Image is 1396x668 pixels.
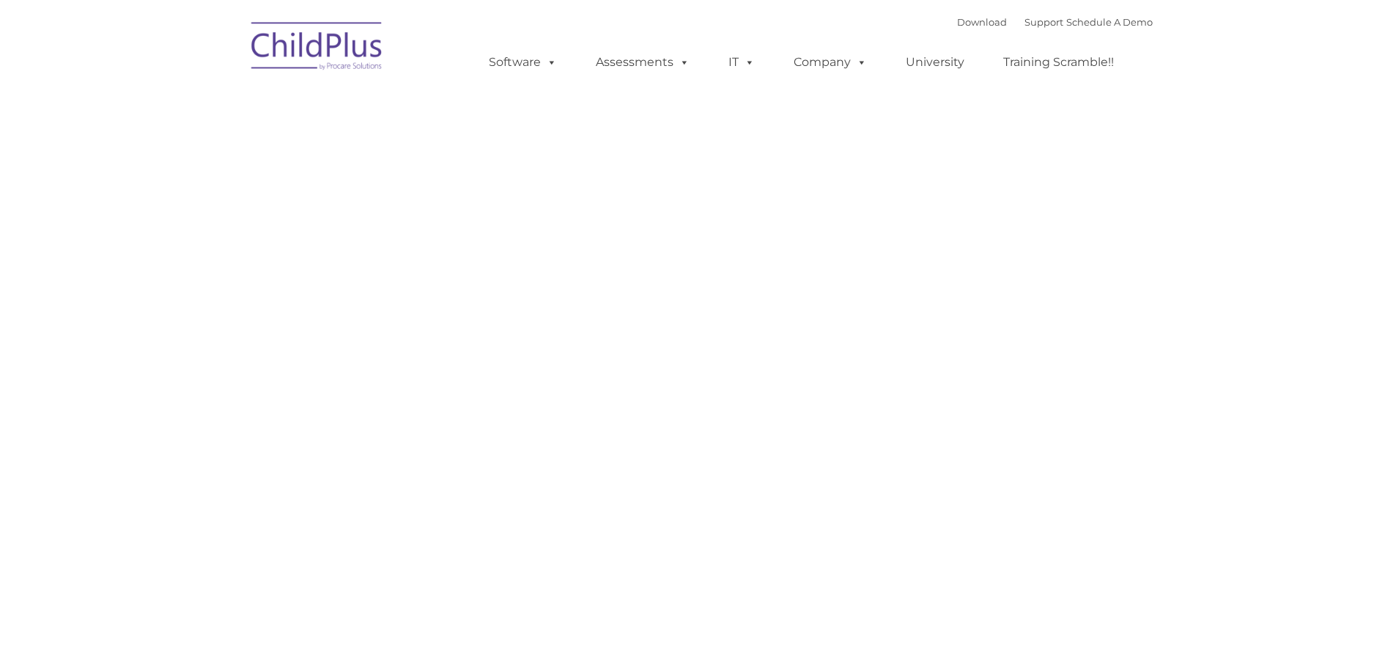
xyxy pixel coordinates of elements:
[1066,16,1153,28] a: Schedule A Demo
[714,48,769,77] a: IT
[474,48,572,77] a: Software
[244,12,391,85] img: ChildPlus by Procare Solutions
[957,16,1153,28] font: |
[957,16,1007,28] a: Download
[1024,16,1063,28] a: Support
[891,48,979,77] a: University
[581,48,704,77] a: Assessments
[989,48,1129,77] a: Training Scramble!!
[779,48,882,77] a: Company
